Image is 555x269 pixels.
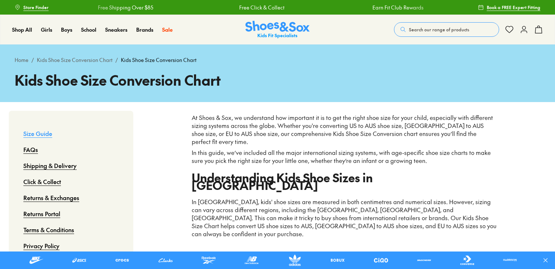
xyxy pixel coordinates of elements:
span: Kids Shoe Size Conversion Chart [121,56,196,64]
a: Earn Fit Club Rewards [372,4,423,11]
p: In [GEOGRAPHIC_DATA], kids' shoe sizes are measured in both centimetres and numerical sizes. Howe... [192,198,497,238]
span: Boys [61,26,72,33]
img: SNS_Logo_Responsive.svg [245,21,310,39]
div: / / [15,56,540,64]
h1: Kids Shoe Size Conversion Chart [15,70,540,90]
span: School [81,26,96,33]
a: Free Shipping Over $85 [97,4,153,11]
a: School [81,26,96,34]
a: Size Guide [23,125,52,141]
p: At Shoes & Sox, we understand how important it is to get the right shoe size for your child, espe... [192,114,497,146]
span: Girls [41,26,52,33]
span: Store Finder [23,4,49,11]
span: Shop All [12,26,32,33]
a: Boys [61,26,72,34]
a: Store Finder [15,1,49,14]
a: Brands [136,26,153,34]
span: Book a FREE Expert Fitting [487,4,540,11]
span: Sale [162,26,173,33]
a: Sale [162,26,173,34]
a: Free Click & Collect [239,4,284,11]
span: Brands [136,26,153,33]
a: Home [15,56,28,64]
a: Shoes & Sox [245,21,310,39]
a: Book a FREE Expert Fitting [478,1,540,14]
a: Returns & Exchanges [23,190,79,206]
a: Terms & Conditions [23,222,74,238]
p: In this guide, we’ve included all the major international sizing systems, with age-specific shoe ... [192,149,497,165]
button: Search our range of products [394,22,499,37]
a: Sneakers [105,26,127,34]
span: Sneakers [105,26,127,33]
h2: Understanding Kids Shoe Sizes in [GEOGRAPHIC_DATA] [192,174,497,190]
a: Shop All [12,26,32,34]
a: Click & Collect [23,174,61,190]
a: FAQs [23,141,38,157]
a: Privacy Policy [23,238,60,254]
span: Search our range of products [409,26,469,33]
a: Shipping & Delivery [23,157,77,174]
a: Returns Portal [23,206,60,222]
a: Girls [41,26,52,34]
a: Kids Shoe Size Conversion Chart [37,56,112,64]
